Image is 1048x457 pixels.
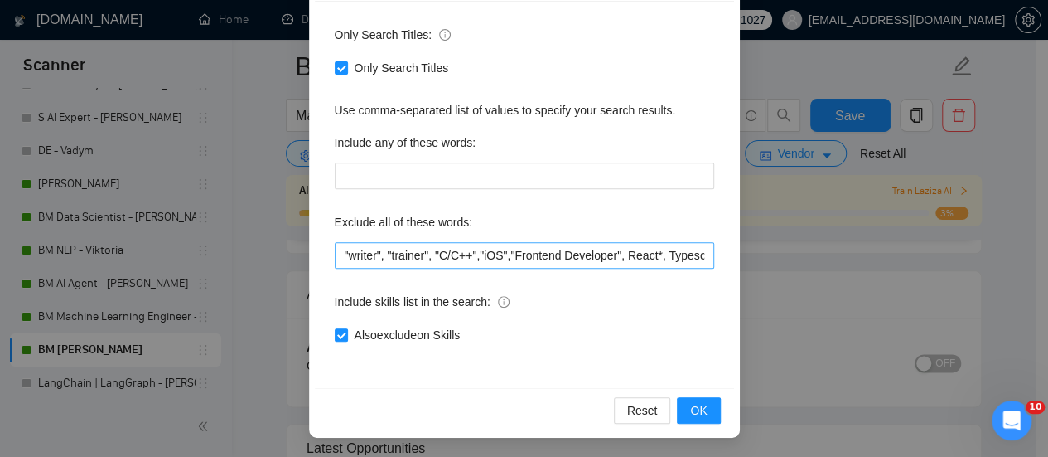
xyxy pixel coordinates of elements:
[992,401,1031,440] iframe: Intercom live chat
[335,129,476,156] label: Include any of these words:
[335,293,510,311] span: Include skills list in the search:
[690,401,707,420] span: OK
[498,296,510,308] span: info-circle
[1026,401,1045,414] span: 10
[348,326,467,344] span: Also exclude on Skills
[348,59,456,77] span: Only Search Titles
[439,29,451,41] span: info-circle
[335,209,473,236] label: Exclude all of these words:
[677,397,720,424] button: OK
[614,397,671,424] button: Reset
[335,26,451,44] span: Only Search Titles:
[627,401,658,420] span: Reset
[335,101,714,119] div: Use comma-separated list of values to specify your search results.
